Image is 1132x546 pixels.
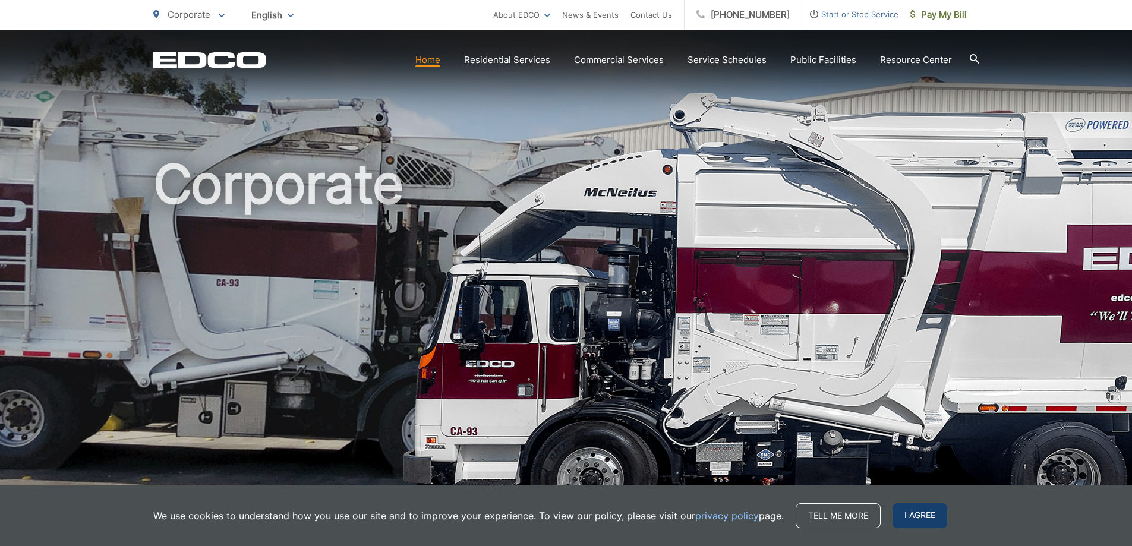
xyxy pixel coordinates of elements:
span: English [242,5,302,26]
a: Service Schedules [688,53,767,67]
h1: Corporate [153,154,979,531]
a: Commercial Services [574,53,664,67]
a: privacy policy [695,509,759,523]
span: Corporate [168,9,210,20]
a: Resource Center [880,53,952,67]
span: I agree [893,503,947,528]
span: Pay My Bill [910,8,967,22]
a: Home [415,53,440,67]
a: Public Facilities [790,53,856,67]
a: News & Events [562,8,619,22]
a: Tell me more [796,503,881,528]
a: Contact Us [630,8,672,22]
a: Residential Services [464,53,550,67]
p: We use cookies to understand how you use our site and to improve your experience. To view our pol... [153,509,784,523]
a: About EDCO [493,8,550,22]
a: EDCD logo. Return to the homepage. [153,52,266,68]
